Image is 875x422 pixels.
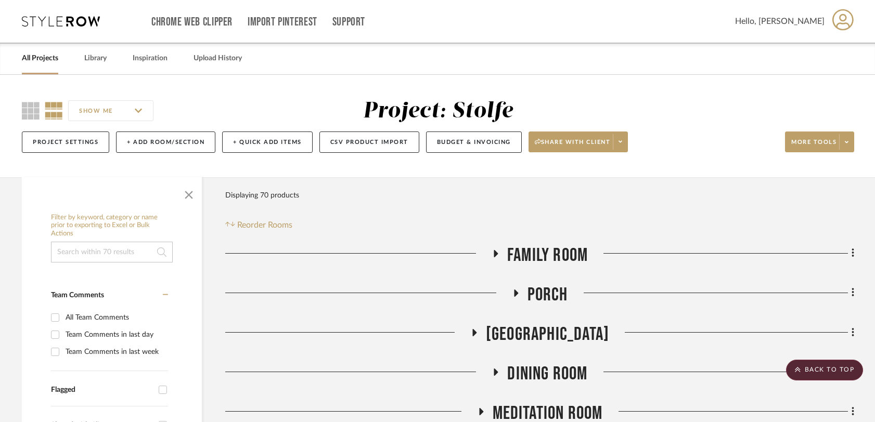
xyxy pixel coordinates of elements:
div: Project: Stolfe [363,100,513,122]
button: Budget & Invoicing [426,131,522,153]
span: More tools [791,138,837,154]
span: Porch [527,284,568,306]
div: All Team Comments [66,309,165,326]
a: Inspiration [133,51,168,65]
a: Upload History [194,51,242,65]
span: Reorder Rooms [237,219,292,231]
button: Reorder Rooms [225,219,292,231]
span: Dining Room [507,363,587,385]
div: Team Comments in last day [66,326,165,343]
div: Flagged [51,386,153,394]
span: Share with client [535,138,611,154]
button: Share with client [529,131,628,152]
button: + Quick Add Items [222,131,313,153]
a: Import Pinterest [248,18,317,27]
a: All Projects [22,51,58,65]
span: [GEOGRAPHIC_DATA] [486,323,609,346]
button: Project Settings [22,131,109,153]
a: Chrome Web Clipper [151,18,233,27]
span: Hello, [PERSON_NAME] [735,15,825,28]
span: Team Comments [51,292,104,299]
button: More tools [785,131,854,152]
a: Support [332,18,365,27]
button: CSV Product Import [319,131,419,153]
div: Team Comments in last week [66,344,165,360]
span: Family Room [507,244,588,267]
a: Library [84,51,107,65]
button: Close [178,182,199,203]
input: Search within 70 results [51,242,173,262]
h6: Filter by keyword, category or name prior to exporting to Excel or Bulk Actions [51,214,173,238]
scroll-to-top-button: BACK TO TOP [786,360,863,380]
button: + Add Room/Section [116,131,215,153]
div: Displaying 70 products [225,185,299,206]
